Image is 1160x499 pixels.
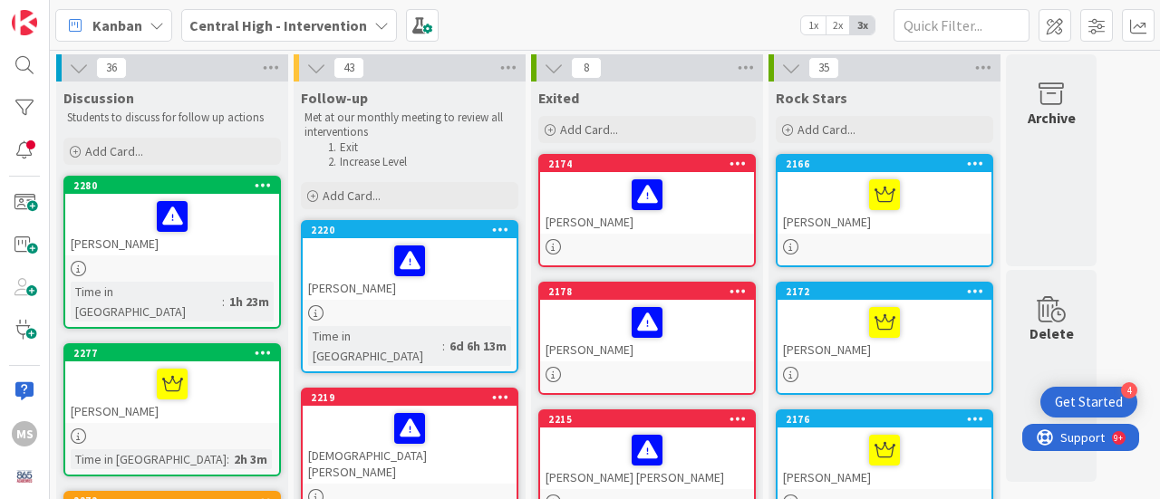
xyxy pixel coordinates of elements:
div: Time in [GEOGRAPHIC_DATA] [71,282,222,321]
div: [PERSON_NAME] [65,194,279,255]
img: avatar [12,464,37,489]
div: Time in [GEOGRAPHIC_DATA] [308,326,442,366]
span: 2x [826,16,850,34]
div: 2h 3m [229,449,272,469]
b: Central High - Intervention [189,16,367,34]
div: 2277 [73,347,279,360]
div: 2215 [548,413,754,426]
div: 2219[DEMOGRAPHIC_DATA][PERSON_NAME] [303,389,517,484]
div: [DEMOGRAPHIC_DATA][PERSON_NAME] [303,406,517,484]
div: 2174[PERSON_NAME] [540,156,754,234]
div: 2280 [73,179,279,192]
div: 2178[PERSON_NAME] [540,283,754,361]
div: 2166 [778,156,991,172]
div: Open Get Started checklist, remaining modules: 4 [1040,387,1137,417]
div: 2166[PERSON_NAME] [778,156,991,234]
div: 2176 [786,413,991,426]
div: [PERSON_NAME] [540,172,754,234]
input: Quick Filter... [894,9,1029,42]
div: [PERSON_NAME] [778,427,991,489]
div: [PERSON_NAME] [PERSON_NAME] [540,427,754,489]
span: Rock Stars [776,89,847,107]
div: 2166 [786,158,991,170]
span: Add Card... [797,121,855,138]
span: : [222,292,225,312]
img: Visit kanbanzone.com [12,10,37,35]
span: Support [38,3,82,24]
span: Add Card... [85,143,143,159]
div: 2174 [548,158,754,170]
div: 2172[PERSON_NAME] [778,283,991,361]
div: [PERSON_NAME] [778,300,991,361]
div: 2220 [303,222,517,238]
span: Discussion [63,89,134,107]
span: Follow-up [301,89,368,107]
div: 6d 6h 13m [445,336,511,356]
div: 2277 [65,345,279,361]
div: 2280[PERSON_NAME] [65,178,279,255]
span: Exited [538,89,579,107]
div: 2220[PERSON_NAME] [303,222,517,300]
div: 9+ [92,7,101,22]
span: 1x [801,16,826,34]
div: Get Started [1055,393,1123,411]
span: 3x [850,16,875,34]
div: [PERSON_NAME] [778,172,991,234]
div: Delete [1029,322,1074,344]
div: [PERSON_NAME] [303,238,517,300]
div: 2178 [548,285,754,298]
div: 2176[PERSON_NAME] [778,411,991,489]
div: 2174 [540,156,754,172]
div: 2215[PERSON_NAME] [PERSON_NAME] [540,411,754,489]
div: MS [12,421,37,446]
div: 2219 [311,391,517,404]
div: 1h 23m [225,292,274,312]
span: 43 [333,57,364,79]
div: 2178 [540,283,754,300]
div: Time in [GEOGRAPHIC_DATA] [71,449,227,469]
div: [PERSON_NAME] [65,361,279,423]
li: Increase Level [323,155,516,169]
span: Kanban [92,14,142,36]
div: 2219 [303,389,517,406]
div: 2277[PERSON_NAME] [65,345,279,423]
span: 35 [808,57,839,79]
span: 8 [571,57,602,79]
span: 36 [96,57,127,79]
li: Exit [323,140,516,155]
div: 2220 [311,224,517,236]
span: : [227,449,229,469]
div: 2215 [540,411,754,427]
div: Archive [1028,107,1076,129]
div: [PERSON_NAME] [540,300,754,361]
div: 2172 [786,285,991,298]
div: 4 [1121,382,1137,398]
p: Met at our monthly meeting to review all interventions [304,110,515,140]
div: 2176 [778,411,991,427]
span: : [442,336,445,356]
div: 2172 [778,283,991,300]
div: 2280 [65,178,279,194]
span: Add Card... [323,187,381,204]
p: Students to discuss for follow up actions [67,110,277,125]
span: Add Card... [560,121,618,138]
